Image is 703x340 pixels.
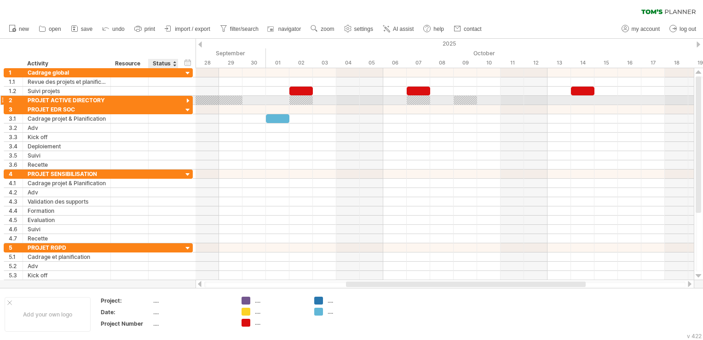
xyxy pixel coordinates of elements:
[100,23,127,35] a: undo
[28,114,106,123] div: Cadrage projet & Planification
[9,243,23,252] div: 5
[571,58,594,68] div: Tuesday, 14 October 2025
[9,114,23,123] div: 3.1
[464,26,482,32] span: contact
[501,58,524,68] div: Saturday, 11 October 2025
[336,58,360,68] div: Saturday, 4 October 2025
[9,271,23,280] div: 5.3
[342,23,376,35] a: settings
[36,23,64,35] a: open
[9,170,23,178] div: 4
[28,151,106,160] div: Suivi
[28,216,106,224] div: Evaluation
[28,142,106,151] div: Deploiement
[433,26,444,32] span: help
[162,23,213,35] a: import / export
[383,58,407,68] div: Monday, 6 October 2025
[9,123,23,132] div: 3.2
[112,26,125,32] span: undo
[28,243,106,252] div: PROJET RGPD
[218,23,261,35] a: filter/search
[667,23,699,35] a: log out
[153,308,230,316] div: ....
[9,160,23,169] div: 3.6
[28,123,106,132] div: Adv
[665,58,688,68] div: Saturday, 18 October 2025
[393,26,414,32] span: AI assist
[9,206,23,215] div: 4.4
[9,197,23,206] div: 4.3
[9,96,23,105] div: 2
[278,26,301,32] span: navigator
[266,23,304,35] a: navigator
[28,105,106,114] div: PROJET EDR SOC
[360,58,383,68] div: Sunday, 5 October 2025
[28,225,106,234] div: Suivi
[196,58,219,68] div: Sunday, 28 September 2025
[6,23,32,35] a: new
[421,23,447,35] a: help
[28,87,106,95] div: Suivi projets
[266,58,289,68] div: Wednesday, 1 October 2025
[9,105,23,114] div: 3
[28,252,106,261] div: Cadrage et planification
[5,297,91,332] div: Add your own logo
[9,262,23,270] div: 5.2
[632,26,660,32] span: my account
[9,188,23,197] div: 4.2
[153,320,230,328] div: ....
[9,179,23,188] div: 4.1
[9,225,23,234] div: 4.6
[27,59,105,68] div: Activity
[524,58,547,68] div: Sunday, 12 October 2025
[451,23,484,35] a: contact
[144,26,155,32] span: print
[19,26,29,32] span: new
[477,58,501,68] div: Friday, 10 October 2025
[219,58,242,68] div: Monday, 29 September 2025
[28,96,106,105] div: PROJET ACTIVE DIRECTORY
[28,170,106,178] div: PROJET SENSIBILISATION
[313,58,336,68] div: Friday, 3 October 2025
[430,58,454,68] div: Wednesday, 8 October 2025
[255,297,305,305] div: ....
[255,308,305,316] div: ....
[619,23,663,35] a: my account
[321,26,334,32] span: zoom
[9,133,23,141] div: 3.3
[547,58,571,68] div: Monday, 13 October 2025
[9,151,23,160] div: 3.5
[28,160,106,169] div: Recette
[230,26,259,32] span: filter/search
[9,87,23,95] div: 1.2
[407,58,430,68] div: Tuesday, 7 October 2025
[101,320,151,328] div: Project Number
[641,58,665,68] div: Friday, 17 October 2025
[454,58,477,68] div: Thursday, 9 October 2025
[687,333,702,340] div: v 422
[28,77,106,86] div: Revue des projets et planification
[28,262,106,270] div: Adv
[242,58,266,68] div: Tuesday, 30 September 2025
[380,23,416,35] a: AI assist
[28,179,106,188] div: Cadrage projet & Planification
[255,319,305,327] div: ....
[680,26,696,32] span: log out
[9,252,23,261] div: 5.1
[49,26,61,32] span: open
[28,188,106,197] div: Adv
[328,297,378,305] div: ....
[101,308,151,316] div: Date:
[618,58,641,68] div: Thursday, 16 October 2025
[9,234,23,243] div: 4.7
[28,271,106,280] div: Kick off
[308,23,337,35] a: zoom
[354,26,373,32] span: settings
[132,23,158,35] a: print
[28,197,106,206] div: Validation des supports
[289,58,313,68] div: Thursday, 2 October 2025
[175,26,210,32] span: import / export
[28,133,106,141] div: Kick off
[28,234,106,243] div: Recette
[28,206,106,215] div: Formation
